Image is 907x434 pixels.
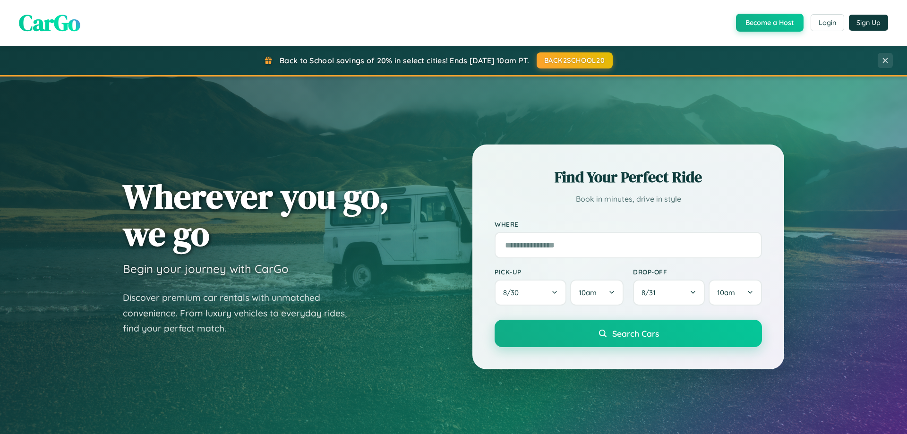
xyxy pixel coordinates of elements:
button: 8/30 [495,280,566,306]
span: Search Cars [612,328,659,339]
span: 8 / 31 [642,288,660,297]
button: 10am [709,280,762,306]
span: CarGo [19,7,80,38]
span: 8 / 30 [503,288,523,297]
span: 10am [717,288,735,297]
h1: Wherever you go, we go [123,178,389,252]
h3: Begin your journey with CarGo [123,262,289,276]
label: Pick-up [495,268,624,276]
p: Book in minutes, drive in style [495,192,762,206]
button: Sign Up [849,15,888,31]
button: Become a Host [736,14,804,32]
button: 10am [570,280,624,306]
button: 8/31 [633,280,705,306]
span: Back to School savings of 20% in select cities! Ends [DATE] 10am PT. [280,56,529,65]
span: 10am [579,288,597,297]
p: Discover premium car rentals with unmatched convenience. From luxury vehicles to everyday rides, ... [123,290,359,336]
button: Search Cars [495,320,762,347]
button: BACK2SCHOOL20 [537,52,613,68]
label: Drop-off [633,268,762,276]
button: Login [811,14,844,31]
label: Where [495,220,762,228]
h2: Find Your Perfect Ride [495,167,762,187]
